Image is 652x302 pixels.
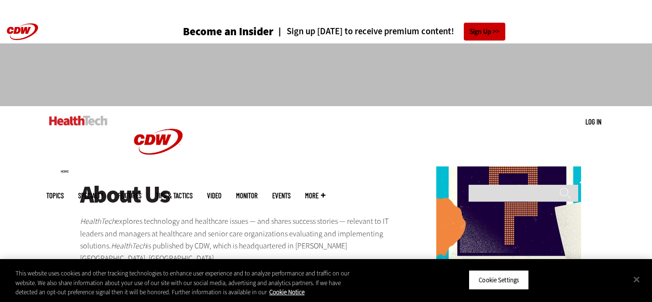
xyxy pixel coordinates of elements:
[46,192,64,199] span: Topics
[80,216,115,226] em: HealthTech
[236,192,258,199] a: MonITor
[111,241,146,251] em: HealthTech
[274,27,454,36] a: Sign up [DATE] to receive premium content!
[464,23,505,41] a: Sign Up
[15,269,359,297] div: This website uses cookies and other tracking technologies to enhance user experience and to analy...
[626,269,647,290] button: Close
[78,192,103,199] span: Specialty
[269,288,305,296] a: More information about your privacy
[585,117,601,127] div: User menu
[305,192,325,199] span: More
[183,26,274,37] h3: Become an Insider
[469,270,529,290] button: Cookie Settings
[147,26,274,37] a: Become an Insider
[118,192,141,199] a: Features
[272,192,291,199] a: Events
[585,117,601,126] a: Log in
[122,106,194,178] img: Home
[80,215,411,264] p: explores technology and healthcare issues — and shares success stories — relevant to IT leaders a...
[151,53,502,96] iframe: advertisement
[207,192,222,199] a: Video
[436,166,581,275] img: illustration of question mark
[156,192,193,199] a: Tips & Tactics
[49,116,108,125] img: Home
[122,170,194,180] a: CDW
